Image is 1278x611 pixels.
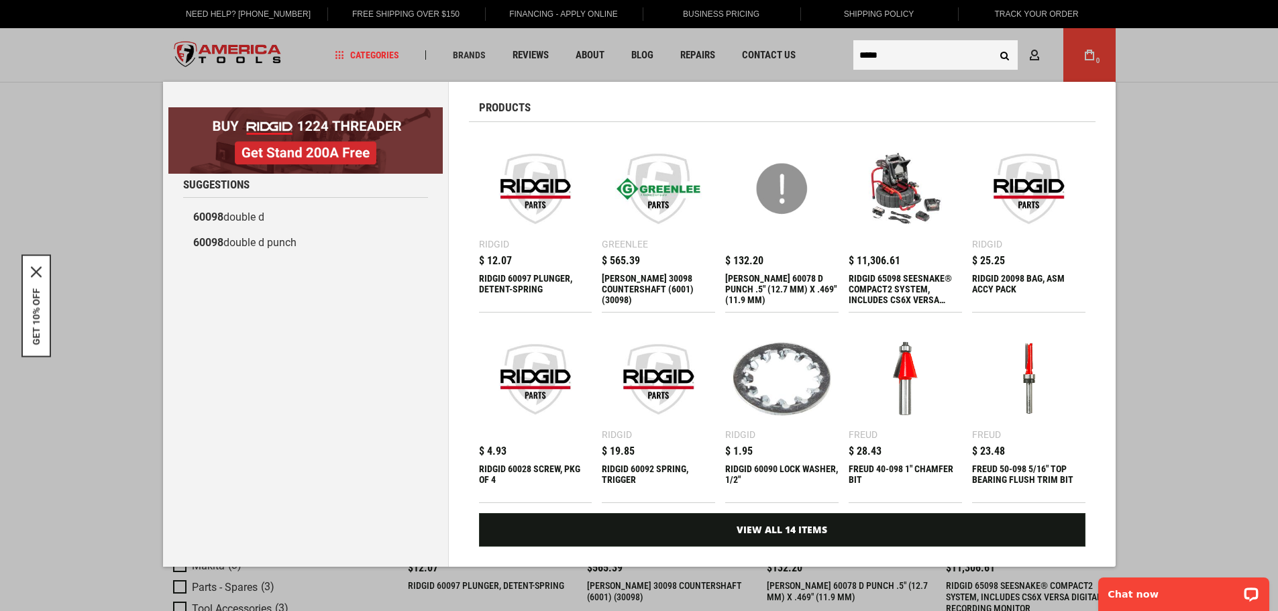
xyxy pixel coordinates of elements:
[732,139,832,239] img: GREENLEE 60078 D PUNCH .5
[31,288,42,345] button: GET 10% OFF
[602,273,715,305] div: Greenlee 30098 COUNTERSHAFT (6001) (30098)
[453,50,486,60] span: Brands
[732,329,832,429] img: RIDGID 60090 LOCK WASHER, 1/2
[725,323,839,502] a: RIDGID 60090 LOCK WASHER, 1/2 Ridgid $ 1.95 RIDGID 60090 LOCK WASHER, 1/2"
[479,446,507,457] span: $ 4.93
[979,139,1079,239] img: RIDGID 20098 BAG, ASM ACCY PACK
[725,273,839,305] div: GREENLEE 60078 D PUNCH .5
[849,463,962,496] div: FREUD 40-098 1
[479,132,592,312] a: RIDGID 60097 PLUNGER, DETENT-SPRING Ridgid $ 12.07 RIDGID 60097 PLUNGER, DETENT-SPRING
[972,323,1085,502] a: FREUD 50-098 5/16 Freud $ 23.48 FREUD 50-098 5/16" TOP BEARING FLUSH TRIM BIT
[725,446,753,457] span: $ 1.95
[972,273,1085,305] div: RIDGID 20098 BAG, ASM ACCY PACK
[479,102,531,113] span: Products
[602,446,635,457] span: $ 19.85
[849,323,962,502] a: FREUD 40-098 1 Freud $ 28.43 FREUD 40-098 1" CHAMFER BIT
[972,446,1005,457] span: $ 23.48
[602,132,715,312] a: Greenlee 30098 COUNTERSHAFT (6001) (30098) Greenlee $ 565.39 [PERSON_NAME] 30098 COUNTERSHAFT (60...
[329,46,405,64] a: Categories
[972,430,1001,439] div: Freud
[31,266,42,277] button: Close
[849,446,882,457] span: $ 28.43
[979,329,1079,429] img: FREUD 50-098 5/16
[183,179,250,190] span: Suggestions
[479,239,509,249] div: Ridgid
[479,323,592,502] a: RIDGID 60028 SCREW, PKG OF 4 $ 4.93 RIDGID 60028 SCREW, PKG OF 4
[725,430,755,439] div: Ridgid
[855,329,955,429] img: FREUD 40-098 1
[168,107,443,174] img: BOGO: Buy RIDGID® 1224 Threader, Get Stand 200A Free!
[725,132,839,312] a: GREENLEE 60078 D PUNCH .5 $ 132.20 [PERSON_NAME] 60078 D PUNCH .5" (12.7 MM) X .469" (11.9 MM)
[486,139,586,239] img: RIDGID 60097 PLUNGER, DETENT-SPRING
[486,329,586,429] img: RIDGID 60028 SCREW, PKG OF 4
[168,107,443,117] a: BOGO: Buy RIDGID® 1224 Threader, Get Stand 200A Free!
[335,50,399,60] span: Categories
[602,323,715,502] a: RIDGID 60092 SPRING, TRIGGER Ridgid $ 19.85 RIDGID 60092 SPRING, TRIGGER
[602,239,648,249] div: Greenlee
[193,236,223,249] b: 60098
[855,139,955,239] img: RIDGID 65098 SEESNAKE® COMPACT2 SYSTEM, INCLUDES CS6X VERSA DIGITAL RECORDING MONITOR
[608,139,708,239] img: Greenlee 30098 COUNTERSHAFT (6001) (30098)
[31,266,42,277] svg: close icon
[602,256,640,266] span: $ 565.39
[479,256,512,266] span: $ 12.07
[183,230,428,256] a: 60098double d punch
[972,132,1085,312] a: RIDGID 20098 BAG, ASM ACCY PACK Ridgid $ 25.25 RIDGID 20098 BAG, ASM ACCY PACK
[849,273,962,305] div: RIDGID 65098 SEESNAKE® COMPACT2 SYSTEM, INCLUDES CS6X VERSA DIGITAL RECORDING MONITOR
[849,132,962,312] a: RIDGID 65098 SEESNAKE® COMPACT2 SYSTEM, INCLUDES CS6X VERSA DIGITAL RECORDING MONITOR $ 11,306.61...
[1089,569,1278,611] iframe: LiveChat chat widget
[608,329,708,429] img: RIDGID 60092 SPRING, TRIGGER
[447,46,492,64] a: Brands
[725,256,763,266] span: $ 132.20
[479,513,1085,547] a: View All 14 Items
[479,463,592,496] div: RIDGID 60028 SCREW, PKG OF 4
[183,205,428,230] a: 60098double d
[992,42,1018,68] button: Search
[849,256,900,266] span: $ 11,306.61
[849,430,877,439] div: Freud
[725,463,839,496] div: RIDGID 60090 LOCK WASHER, 1/2
[193,211,223,223] b: 60098
[972,239,1002,249] div: Ridgid
[602,430,632,439] div: Ridgid
[972,463,1085,496] div: FREUD 50-098 5/16
[602,463,715,496] div: RIDGID 60092 SPRING, TRIGGER
[479,273,592,305] div: RIDGID 60097 PLUNGER, DETENT-SPRING
[972,256,1005,266] span: $ 25.25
